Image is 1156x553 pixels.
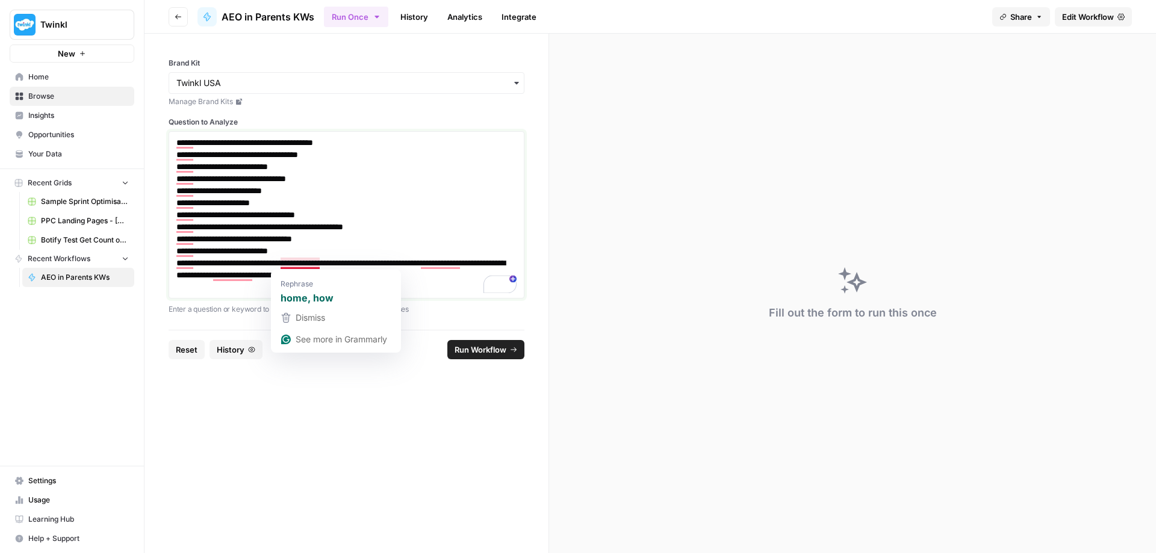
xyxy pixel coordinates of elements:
span: Insights [28,110,129,121]
span: Run Workflow [455,344,506,356]
a: Settings [10,471,134,490]
a: Botify Test Get Count of Inlinks [22,230,134,250]
button: Reset [169,340,205,359]
img: Twinkl Logo [14,14,36,36]
span: Sample Sprint Optimisations Check [41,196,129,207]
a: Usage [10,490,134,510]
label: Question to Analyze [169,117,524,128]
span: AEO in Parents KWs [222,10,314,24]
span: Learning Hub [28,514,129,525]
span: PPC Landing Pages - [GEOGRAPHIC_DATA] [41,215,129,226]
button: Workspace: Twinkl [10,10,134,40]
span: Reset [176,344,197,356]
span: New [58,48,75,60]
span: Edit Workflow [1062,11,1114,23]
label: Brand Kit [169,58,524,69]
a: AEO in Parents KWs [197,7,314,26]
button: Run Workflow [447,340,524,359]
span: History [217,344,244,356]
a: Edit Workflow [1055,7,1132,26]
span: AEO in Parents KWs [41,272,129,283]
span: Recent Grids [28,178,72,188]
p: Enter a question or keyword to check for Twinkl mentions in AI responses [169,303,524,315]
button: Share [992,7,1050,26]
a: Opportunities [10,125,134,144]
button: Run Once [324,7,388,27]
span: Usage [28,495,129,505]
a: Home [10,67,134,87]
div: Fill out the form to run this once [769,304,937,321]
a: Browse [10,87,134,106]
span: Browse [28,91,129,102]
button: Recent Grids [10,174,134,192]
a: Sample Sprint Optimisations Check [22,192,134,211]
a: Analytics [440,7,489,26]
a: Your Data [10,144,134,164]
button: Help + Support [10,529,134,548]
span: Twinkl [40,19,113,31]
span: Opportunities [28,129,129,140]
span: Your Data [28,149,129,159]
a: Manage Brand Kits [169,96,524,107]
button: New [10,45,134,63]
a: Learning Hub [10,510,134,529]
span: Help + Support [28,533,129,544]
span: Home [28,72,129,82]
a: Insights [10,106,134,125]
a: PPC Landing Pages - [GEOGRAPHIC_DATA] [22,211,134,230]
button: Recent Workflows [10,250,134,268]
a: History [393,7,435,26]
a: AEO in Parents KWs [22,268,134,287]
span: Botify Test Get Count of Inlinks [41,235,129,246]
span: Recent Workflows [28,253,90,264]
span: Settings [28,475,129,486]
input: Twinkl USA [176,77,517,89]
div: To enrich screen reader interactions, please activate Accessibility in Grammarly extension settings [176,137,517,293]
a: Integrate [494,7,544,26]
button: History [210,340,263,359]
span: Share [1010,11,1032,23]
